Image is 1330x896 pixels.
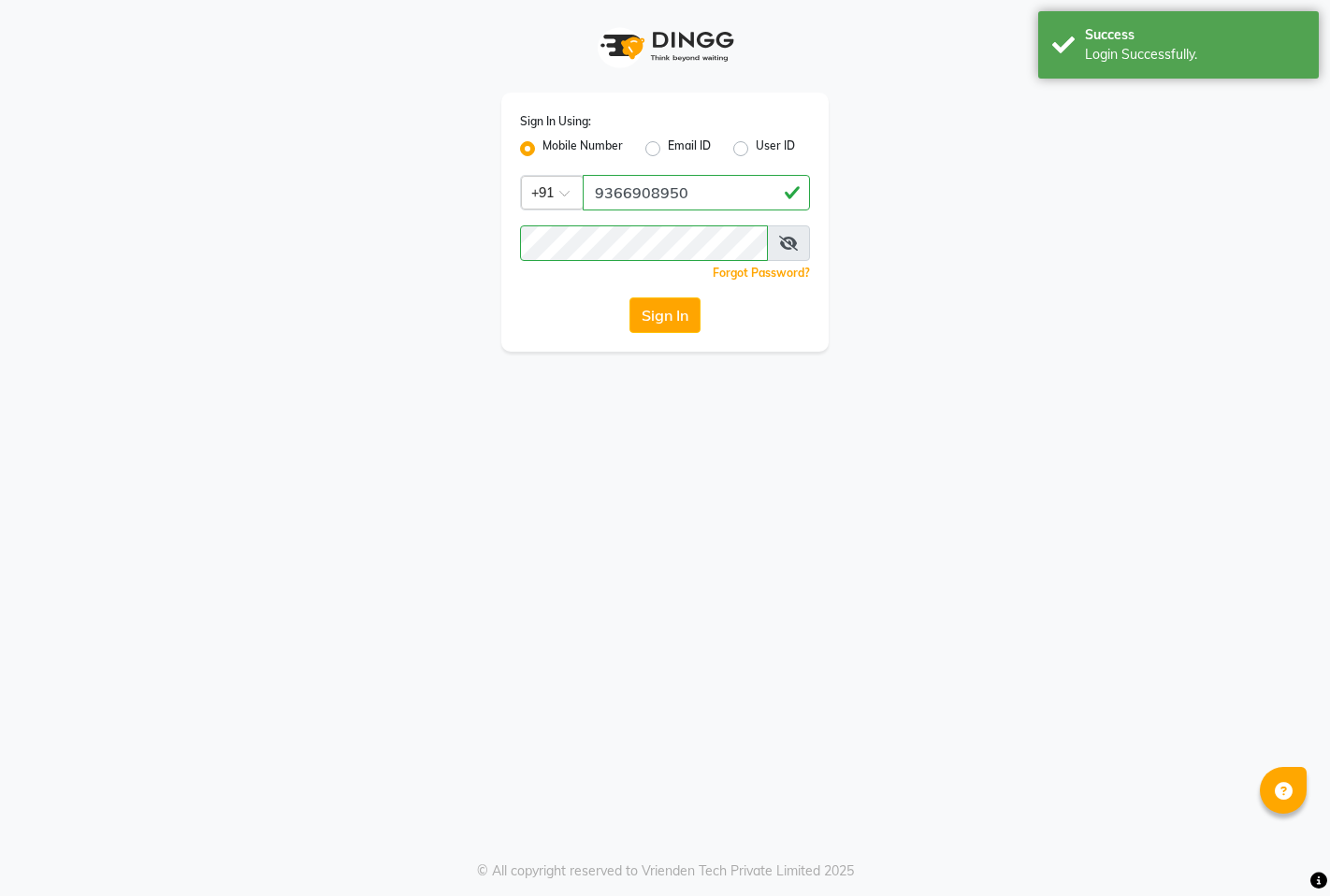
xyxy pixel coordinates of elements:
[629,297,701,333] button: Sign In
[1085,45,1305,65] div: Login Successfully.
[756,137,795,160] label: User ID
[1085,25,1305,45] div: Success
[1251,821,1311,877] iframe: chat widget
[542,137,623,160] label: Mobile Number
[520,113,591,130] label: Sign In Using:
[713,266,810,280] a: Forgot Password?
[520,225,768,261] input: Username
[590,19,740,74] img: logo1.svg
[668,137,711,160] label: Email ID
[583,175,810,210] input: Username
